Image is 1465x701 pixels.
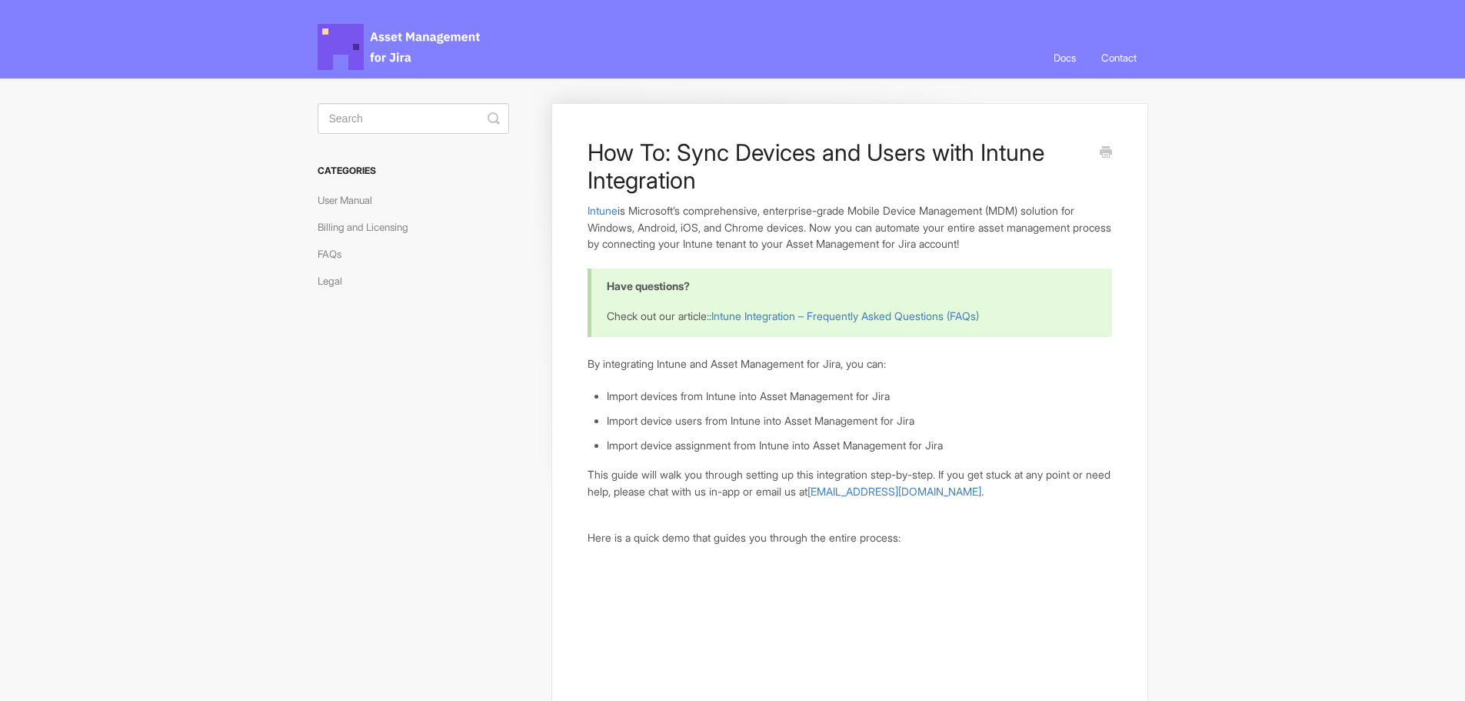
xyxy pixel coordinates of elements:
p: Check out our article:: [607,308,1092,325]
h1: How To: Sync Devices and Users with Intune Integration [588,139,1088,194]
a: Intune [588,204,618,217]
input: Search [318,103,509,134]
a: [EMAIL_ADDRESS][DOMAIN_NAME] [807,485,981,498]
li: Import devices from Intune into Asset Management for Jira [607,388,1111,405]
a: Billing and Licensing [318,215,420,239]
h3: Categories [318,157,509,185]
a: Print this Article [1100,145,1112,162]
a: Intune Integration – Frequently Asked Questions (FAQs) [711,309,979,322]
p: This guide will walk you through setting up this integration step-by-step. If you get stuck at an... [588,466,1111,499]
a: Docs [1042,37,1087,78]
a: Legal [318,269,354,293]
span: Asset Management for Jira Docs [318,24,482,70]
a: FAQs [318,242,353,266]
a: Contact [1090,37,1148,78]
a: User Manual [318,188,384,212]
li: Import device users from Intune into Asset Management for Jira [607,412,1111,429]
p: By integrating Intune and Asset Management for Jira, you can: [588,356,1111,372]
p: Here is a quick demo that guides you through the entire process: [588,529,1111,546]
p: is Microsoft’s comprehensive, enterprise-grade Mobile Device Management (MDM) solution for Window... [588,202,1111,252]
li: Import device assignment from Intune into Asset Management for Jira [607,437,1111,454]
b: Have questions? [607,279,690,292]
